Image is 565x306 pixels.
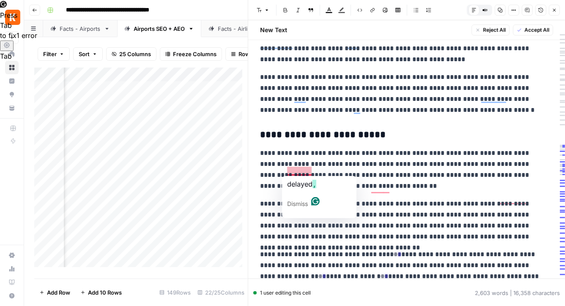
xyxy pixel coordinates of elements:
[75,286,127,299] button: Add 10 Rows
[34,286,75,299] button: Add Row
[5,74,19,88] a: Insights
[5,262,19,276] a: Usage
[5,88,19,101] a: Opportunities
[194,286,248,299] div: 22/25 Columns
[5,276,19,289] a: Learning Hub
[475,289,560,297] div: 2,603 words | 16,358 characters
[253,289,311,297] div: 1 user editing this cell
[88,288,122,297] span: Add 10 Rows
[5,101,19,115] a: Your Data
[5,249,19,262] a: Settings
[156,286,194,299] div: 149 Rows
[47,288,70,297] span: Add Row
[5,61,19,74] a: Browse
[5,289,19,303] button: Help + Support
